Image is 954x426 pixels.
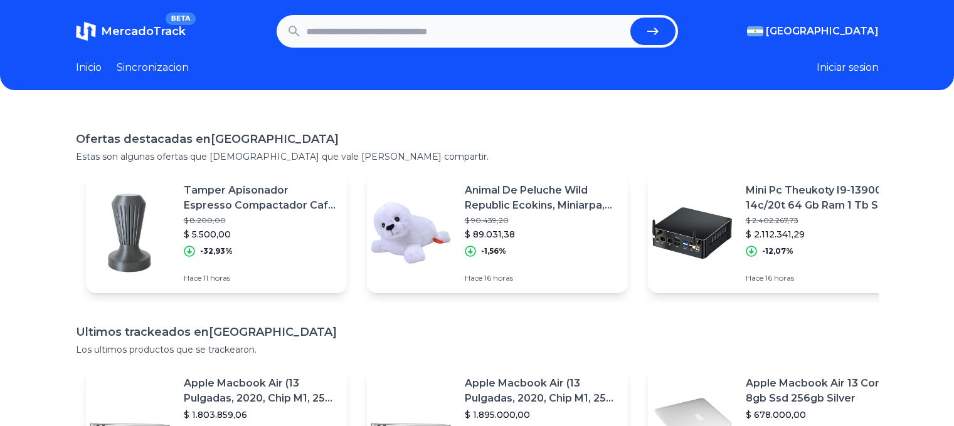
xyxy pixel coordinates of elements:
p: $ 89.031,38 [465,228,618,241]
p: Estas son algunas ofertas que [DEMOGRAPHIC_DATA] que vale [PERSON_NAME] compartir. [76,150,879,163]
p: $ 2.402.267,73 [746,216,899,226]
p: -32,93% [200,246,233,256]
a: Featured imageMini Pc Theukoty I9-13900h 14c/20t 64 Gb Ram 1 Tb Ssd Win 11$ 2.402.267,73$ 2.112.3... [648,173,909,293]
p: Tamper Apisonador Espresso Compactador Café Barista Diseño [184,183,337,213]
p: Mini Pc Theukoty I9-13900h 14c/20t 64 Gb Ram 1 Tb Ssd Win 11 [746,183,899,213]
span: BETA [166,13,195,25]
a: MercadoTrackBETA [76,21,186,41]
p: $ 2.112.341,29 [746,228,899,241]
p: $ 90.439,20 [465,216,618,226]
span: MercadoTrack [101,24,186,38]
p: Hace 11 horas [184,273,337,283]
p: Animal De Peluche Wild Republic Ecokins, Miniarpa, Foca, 20 [465,183,618,213]
button: Iniciar sesion [817,60,879,75]
h1: Ofertas destacadas en [GEOGRAPHIC_DATA] [76,130,879,148]
p: Apple Macbook Air (13 Pulgadas, 2020, Chip M1, 256 Gb De Ssd, 8 Gb De Ram) - Plata [184,376,337,406]
span: [GEOGRAPHIC_DATA] [766,24,879,39]
a: Featured imageAnimal De Peluche Wild Republic Ecokins, Miniarpa, Foca, 20$ 90.439,20$ 89.031,38-1... [367,173,628,293]
img: Featured image [367,189,455,277]
a: Inicio [76,60,102,75]
p: Apple Macbook Air (13 Pulgadas, 2020, Chip M1, 256 Gb De Ssd, 8 Gb De Ram) - Plata [465,376,618,406]
p: Apple Macbook Air 13 Core I5 8gb Ssd 256gb Silver [746,376,899,406]
p: -12,07% [762,246,793,256]
p: $ 8.200,00 [184,216,337,226]
p: $ 1.895.000,00 [465,408,618,421]
p: Hace 16 horas [465,273,618,283]
p: Hace 16 horas [746,273,899,283]
img: Featured image [648,189,736,277]
p: -1,56% [481,246,506,256]
p: Los ultimos productos que se trackearon. [76,343,879,356]
h1: Ultimos trackeados en [GEOGRAPHIC_DATA] [76,323,879,341]
p: $ 1.803.859,06 [184,408,337,421]
a: Sincronizacion [117,60,189,75]
a: Featured imageTamper Apisonador Espresso Compactador Café Barista Diseño$ 8.200,00$ 5.500,00-32,9... [86,173,347,293]
p: $ 5.500,00 [184,228,337,241]
img: Featured image [86,189,174,277]
button: [GEOGRAPHIC_DATA] [747,24,879,39]
img: Argentina [747,26,763,36]
p: $ 678.000,00 [746,408,899,421]
img: MercadoTrack [76,21,96,41]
